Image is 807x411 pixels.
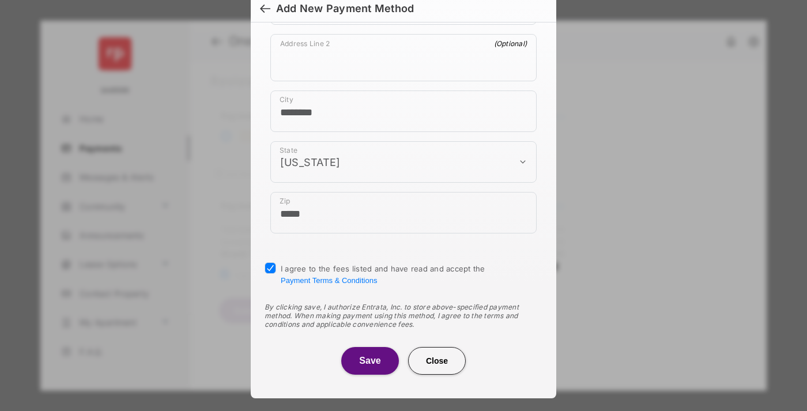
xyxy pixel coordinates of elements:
div: payment_method_screening[postal_addresses][administrativeArea] [270,141,537,183]
div: By clicking save, I authorize Entrata, Inc. to store above-specified payment method. When making ... [265,303,542,329]
div: payment_method_screening[postal_addresses][addressLine2] [270,34,537,81]
button: Save [341,347,399,375]
div: Add New Payment Method [276,2,414,15]
div: payment_method_screening[postal_addresses][locality] [270,91,537,132]
button: I agree to the fees listed and have read and accept the [281,276,377,285]
div: payment_method_screening[postal_addresses][postalCode] [270,192,537,233]
button: Close [408,347,466,375]
span: I agree to the fees listed and have read and accept the [281,264,485,285]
